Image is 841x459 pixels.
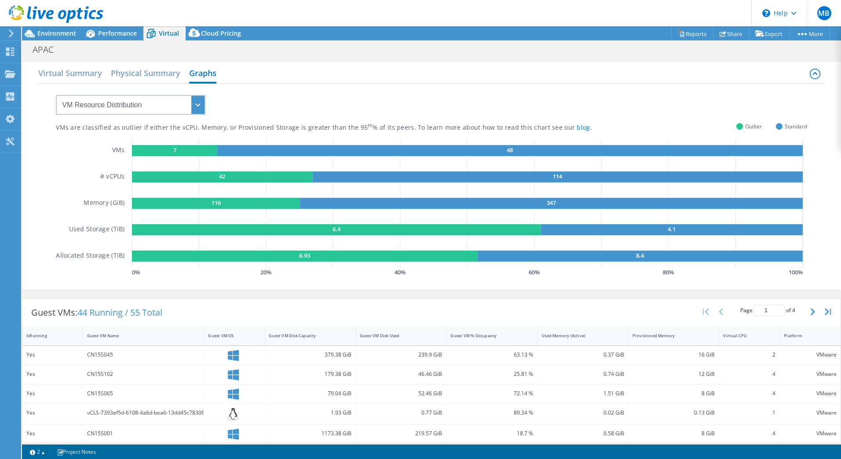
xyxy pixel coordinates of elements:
[784,429,837,438] div: VMware
[22,299,171,326] div: Guest VMs:
[762,9,770,17] svg: \n
[360,389,442,398] div: 52.46 GiB
[299,251,310,259] text: 8.93
[749,27,790,40] a: Export
[450,333,523,339] div: Guest VM % Occupancy
[77,306,162,318] span: 44 Running / 55 Total
[784,408,837,418] div: VMware
[784,350,837,360] div: VMware
[360,350,442,360] div: 239.9 GiB
[360,429,442,438] div: 219.57 GiB
[754,305,785,316] input: jump to page
[87,389,200,398] div: CN15S065
[69,224,125,235] h5: Used Storage (TiB)
[112,145,125,156] h5: VMs
[100,171,125,182] h5: # vCPUs
[577,123,590,131] a: blog
[87,369,200,379] div: CN15S102
[269,350,351,360] div: 379.38 GiB
[784,369,837,379] div: VMware
[450,408,533,418] div: 89.34 %
[84,198,124,209] h5: Memory (GiB)
[56,251,124,262] h5: Allocated Storage (TiB)
[789,27,830,40] a: More
[671,27,713,40] a: Reports
[368,122,373,128] sup: th
[26,429,79,438] div: Yes
[817,6,831,20] span: MB
[784,389,837,398] div: VMware
[87,408,200,418] div: vCLS-7393ef5d-6108-4a6d-bea6-13dd45c78306
[29,45,67,55] h1: APAC
[26,389,79,398] div: Yes
[269,369,351,379] div: 179.38 GiB
[633,350,715,360] div: 16 GiB
[541,333,614,339] div: Used Memory (Active)
[541,369,624,379] div: 0.74 GiB
[87,429,200,438] div: CN15S001
[26,408,79,418] div: Yes
[269,408,351,418] div: 1.93 GiB
[332,225,340,233] text: 6.4
[745,121,762,131] span: Outlier
[159,29,179,37] span: Virtual
[269,389,351,398] div: 79.04 GiB
[633,408,715,418] div: 0.13 GiB
[360,333,432,339] div: Guest VM Disk Used
[713,27,749,40] a: Share
[87,333,190,339] div: Guest VM Name
[663,268,674,276] text: 80 %
[541,408,624,418] div: 0.02 GiB
[633,369,715,379] div: 12 GiB
[723,350,775,360] div: 2
[785,121,807,131] span: Standard
[132,268,807,277] svg: GaugeChartPercentageAxisTexta
[269,333,341,339] div: Guest VM Disk Capacity
[529,268,540,276] text: 60 %
[784,333,826,339] div: Platform
[395,268,406,276] text: 40 %
[636,251,644,259] text: 8.4
[792,306,795,314] span: 4
[450,389,533,398] div: 72.14 %
[211,199,220,207] text: 116
[740,305,795,316] span: Page of
[173,146,176,154] text: 7
[269,429,351,438] div: 1173.38 GiB
[633,389,715,398] div: 8 GiB
[450,350,533,360] div: 63.13 %
[24,446,51,457] a: 2
[723,369,775,379] div: 4
[668,225,676,233] text: 4.1
[541,350,624,360] div: 0.37 GiB
[208,333,250,339] div: Guest VM OS
[26,333,68,339] div: IsRunning
[450,429,533,438] div: 18.7 %
[723,389,775,398] div: 4
[132,268,140,276] text: 0 %
[723,333,765,339] div: Virtual CPU
[360,369,442,379] div: 46.46 GiB
[541,429,624,438] div: 0.58 GiB
[38,64,102,82] h2: Virtual Summary
[26,369,79,379] div: Yes
[98,29,137,37] span: Performance
[51,446,102,457] a: Project Notes
[111,64,180,82] h2: Physical Summary
[723,408,775,418] div: 1
[260,268,271,276] text: 20 %
[56,124,636,132] div: VMs are classified as outlier if either the vCPU, Memory, or Provisioned Storage is greater than ...
[360,408,442,418] div: 0.77 GiB
[450,369,533,379] div: 25.81 %
[37,29,76,37] span: Environment
[189,64,216,84] h2: Graphs
[26,350,79,360] div: Yes
[87,350,200,360] div: CN15S045
[789,268,803,276] text: 100 %
[547,199,556,207] text: 347
[219,172,225,180] text: 42
[633,429,715,438] div: 8 GiB
[553,172,563,180] text: 114
[541,389,624,398] div: 1.51 GiB
[507,146,513,154] text: 48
